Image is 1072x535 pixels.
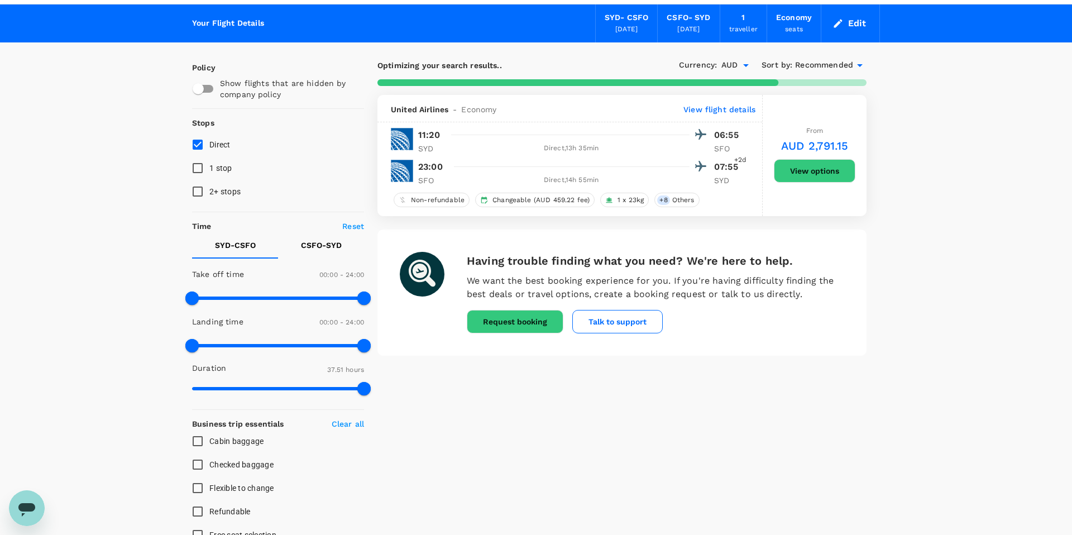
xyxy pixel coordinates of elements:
div: Direct , 14h 55min [453,175,690,186]
button: Edit [830,15,870,32]
h6: Having trouble finding what you need? We're here to help. [467,252,844,270]
span: Refundable [209,507,251,516]
p: SYD [418,143,446,154]
p: SFO [714,143,742,154]
h6: AUD 2,791.15 [781,137,848,155]
span: Cabin baggage [209,437,264,446]
div: CSFO - SYD [667,12,710,24]
div: Economy [776,12,812,24]
p: Reset [342,221,364,232]
p: We want the best booking experience for you. If you're having difficulty finding the best deals o... [467,274,844,301]
span: Others [668,195,699,205]
span: Flexible to change [209,484,274,493]
div: Changeable (AUD 459.22 fee) [475,193,595,207]
span: Sort by : [762,59,792,71]
strong: Stops [192,118,214,127]
img: UA [391,128,413,150]
div: +8Others [654,193,699,207]
p: SYD [714,175,742,186]
p: 07:55 [714,160,742,174]
span: Recommended [795,59,853,71]
span: 2+ stops [209,187,241,196]
p: Show flights that are hidden by company policy [220,78,356,100]
span: + 8 [657,195,669,205]
strong: Business trip essentials [192,419,284,428]
p: View flight details [683,104,755,115]
p: SYD - CSFO [215,240,256,251]
span: - [448,104,461,115]
p: Landing time [192,316,243,327]
span: Economy [461,104,496,115]
span: From [806,127,824,135]
div: 1 [741,12,745,24]
span: Non-refundable [406,195,469,205]
span: Changeable (AUD 459.22 fee) [488,195,594,205]
span: 00:00 - 24:00 [319,318,364,326]
div: seats [785,24,803,35]
div: traveller [729,24,758,35]
button: Talk to support [572,310,663,333]
span: +2d [734,155,746,166]
img: UA [391,160,413,182]
div: SYD - CSFO [605,12,648,24]
span: Currency : [679,59,717,71]
button: View options [774,159,855,183]
div: [DATE] [615,24,638,35]
button: Request booking [467,310,563,333]
span: Direct [209,140,231,149]
div: [DATE] [677,24,700,35]
p: Clear all [332,418,364,429]
span: 1 x 23kg [613,195,648,205]
div: Non-refundable [394,193,470,207]
span: 37.51 hours [327,366,364,374]
p: SFO [418,175,446,186]
p: Take off time [192,269,244,280]
span: United Airlines [391,104,448,115]
p: Duration [192,362,226,374]
div: 1 x 23kg [600,193,649,207]
iframe: Button to launch messaging window [9,490,45,526]
p: Optimizing your search results.. [377,60,622,71]
span: Checked baggage [209,460,274,469]
p: 23:00 [418,160,443,174]
p: 11:20 [418,128,440,142]
p: CSFO - SYD [301,240,342,251]
span: 00:00 - 24:00 [319,271,364,279]
p: Policy [192,62,202,73]
p: 06:55 [714,128,742,142]
div: Your Flight Details [192,17,264,30]
span: 1 stop [209,164,232,173]
button: Open [738,58,754,73]
p: Time [192,221,212,232]
div: Direct , 13h 35min [453,143,690,154]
